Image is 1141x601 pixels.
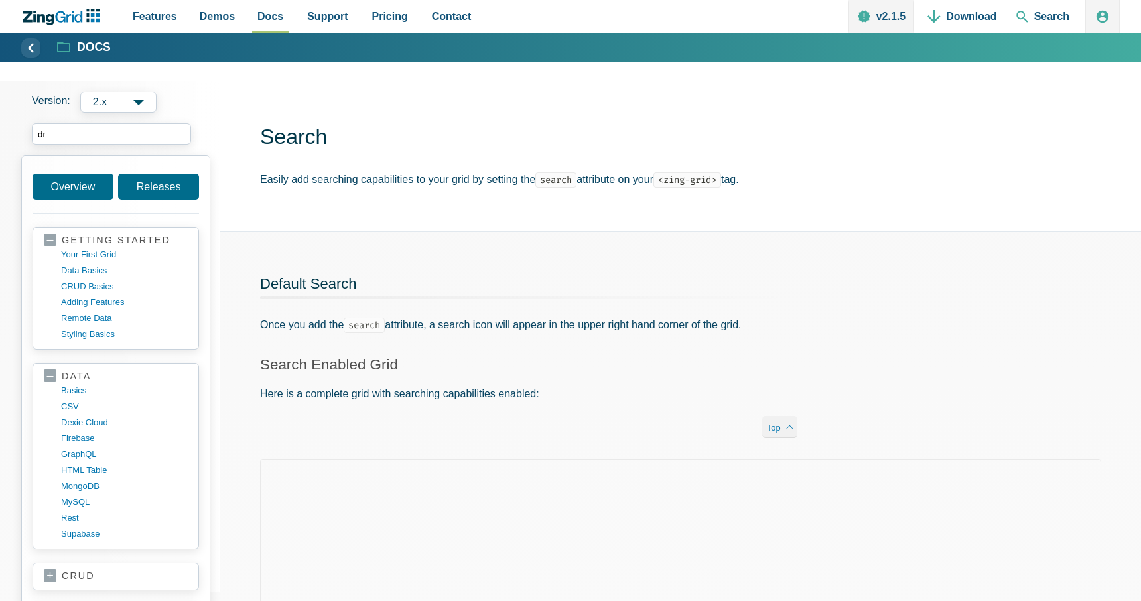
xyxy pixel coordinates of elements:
[257,7,283,25] span: Docs
[32,92,70,113] span: Version:
[61,383,188,399] a: basics
[44,570,188,583] a: crud
[653,172,721,188] code: <zing-grid>
[118,174,199,200] a: Releases
[61,415,188,431] a: dexie cloud
[61,310,188,326] a: remote data
[260,123,1120,153] h1: Search
[32,92,210,113] label: Versions
[61,295,188,310] a: adding features
[307,7,348,25] span: Support
[260,170,1120,188] p: Easily add searching capabilities to your grid by setting the attribute on your tag.
[77,42,111,54] strong: Docs
[33,174,113,200] a: Overview
[61,478,188,494] a: MongoDB
[260,385,797,403] p: Here is a complete grid with searching capabilities enabled:
[372,7,408,25] span: Pricing
[61,462,188,478] a: HTML table
[61,526,188,542] a: supabase
[260,275,357,292] a: Default Search
[535,172,576,188] code: search
[61,326,188,342] a: styling basics
[61,494,188,510] a: MySQL
[260,356,398,373] a: Search Enabled Grid
[21,9,107,25] a: ZingChart Logo. Click to return to the homepage
[61,446,188,462] a: GraphQL
[44,234,188,247] a: getting started
[32,123,191,145] input: search input
[61,247,188,263] a: your first grid
[61,263,188,279] a: data basics
[58,40,111,56] a: Docs
[61,431,188,446] a: firebase
[133,7,177,25] span: Features
[44,370,188,383] a: data
[432,7,472,25] span: Contact
[61,399,188,415] a: CSV
[61,279,188,295] a: CRUD basics
[344,318,385,333] code: search
[61,510,188,526] a: rest
[200,7,235,25] span: Demos
[260,316,797,334] p: Once you add the attribute, a search icon will appear in the upper right hand corner of the grid.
